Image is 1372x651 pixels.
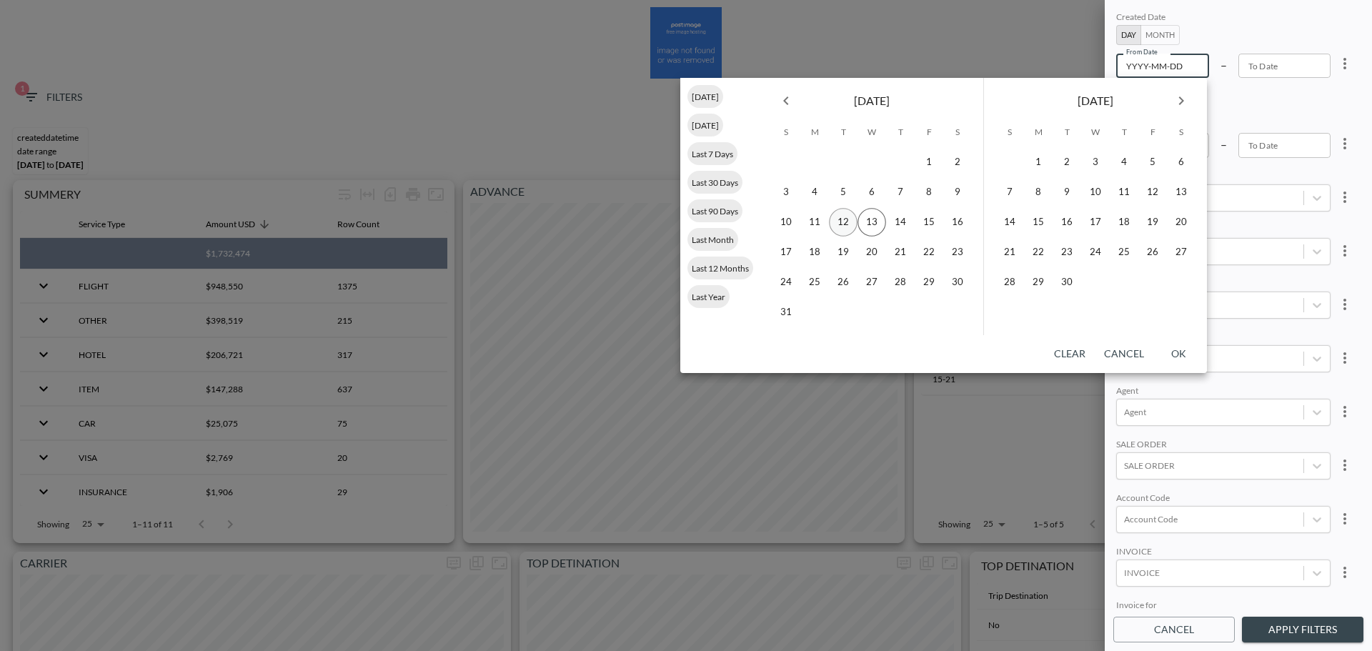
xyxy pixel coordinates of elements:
[772,208,800,237] button: 10
[1221,56,1227,73] p: –
[800,238,829,267] button: 18
[687,114,723,136] div: [DATE]
[1138,178,1167,207] button: 12
[772,178,800,207] button: 3
[1113,617,1235,643] button: Cancel
[1167,148,1195,177] button: 6
[857,178,886,207] button: 6
[1110,148,1138,177] button: 4
[1138,238,1167,267] button: 26
[1167,86,1195,115] button: Next month
[1331,397,1359,426] button: more
[854,91,890,111] span: [DATE]
[1140,118,1165,146] span: Friday
[829,178,857,207] button: 5
[857,238,886,267] button: 20
[687,85,723,108] div: [DATE]
[687,234,738,245] span: Last Month
[1331,344,1359,372] button: more
[772,268,800,297] button: 24
[687,91,723,102] span: [DATE]
[687,171,742,194] div: Last 30 Days
[1238,54,1331,78] input: YYYY-MM-DD
[772,86,800,115] button: Previous month
[1053,178,1081,207] button: 9
[687,263,753,274] span: Last 12 Months
[1083,118,1108,146] span: Wednesday
[995,208,1024,237] button: 14
[1167,208,1195,237] button: 20
[1081,178,1110,207] button: 10
[915,208,943,237] button: 15
[1098,341,1150,367] button: Cancel
[943,178,972,207] button: 9
[1331,183,1359,212] button: more
[1168,118,1194,146] span: Saturday
[1167,178,1195,207] button: 13
[829,238,857,267] button: 19
[687,142,737,165] div: Last 7 Days
[1331,49,1359,78] button: more
[943,238,972,267] button: 23
[1126,47,1158,56] label: From Date
[1053,268,1081,297] button: 30
[1078,91,1113,111] span: [DATE]
[916,118,942,146] span: Friday
[1155,341,1201,367] button: OK
[1053,208,1081,237] button: 16
[1116,492,1331,506] div: Account Code
[886,268,915,297] button: 28
[687,206,742,217] span: Last 90 Days
[772,298,800,327] button: 31
[1331,290,1359,319] button: more
[1140,25,1180,45] button: Month
[1221,136,1227,152] p: –
[859,118,885,146] span: Wednesday
[1331,237,1359,265] button: more
[886,208,915,237] button: 14
[1116,91,1331,104] div: Departure Date
[915,178,943,207] button: 8
[943,148,972,177] button: 2
[1116,171,1331,184] div: GROUP
[800,268,829,297] button: 25
[687,177,742,188] span: Last 30 Days
[1081,238,1110,267] button: 24
[1331,129,1359,158] button: more
[995,268,1024,297] button: 28
[1331,558,1359,587] button: more
[800,178,829,207] button: 4
[945,118,970,146] span: Saturday
[1167,238,1195,267] button: 27
[773,118,799,146] span: Sunday
[1242,617,1363,643] button: Apply Filters
[915,238,943,267] button: 22
[1116,439,1331,452] div: SALE ORDER
[857,208,886,237] button: 13
[1138,208,1167,237] button: 19
[1331,505,1359,533] button: more
[1110,208,1138,237] button: 18
[1024,208,1053,237] button: 15
[800,208,829,237] button: 11
[772,238,800,267] button: 17
[829,268,857,297] button: 26
[1116,546,1331,560] div: INVOICE
[1116,54,1209,78] input: YYYY-MM-DD
[1116,332,1331,345] div: GROUP ID
[829,208,857,237] button: 12
[1054,118,1080,146] span: Tuesday
[1053,238,1081,267] button: 23
[1111,118,1137,146] span: Thursday
[1331,451,1359,479] button: more
[687,285,730,308] div: Last Year
[1110,238,1138,267] button: 25
[1116,385,1331,399] div: Agent
[857,268,886,297] button: 27
[1116,224,1331,238] div: Account Name
[1024,178,1053,207] button: 8
[1116,25,1141,45] button: Day
[687,149,737,159] span: Last 7 Days
[1081,148,1110,177] button: 3
[1024,238,1053,267] button: 22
